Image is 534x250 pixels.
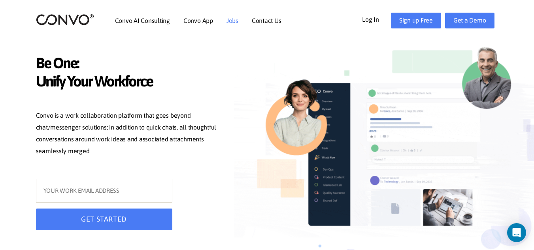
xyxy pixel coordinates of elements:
span: Unify Your Workforce [36,72,222,92]
a: Get a Demo [445,13,494,28]
a: Jobs [226,17,238,24]
p: Convo is a work collaboration platform that goes beyond chat/messenger solutions; in addition to ... [36,110,222,159]
img: logo_2.png [36,13,94,26]
a: Log In [362,13,391,25]
a: Sign up Free [391,13,441,28]
a: Convo AI Consulting [115,17,170,24]
a: Convo App [183,17,213,24]
button: GET STARTED [36,209,172,230]
a: Contact Us [252,17,281,24]
input: YOUR WORK EMAIL ADDRESS [36,179,172,203]
span: Be One: [36,54,222,74]
div: Open Intercom Messenger [507,223,526,242]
